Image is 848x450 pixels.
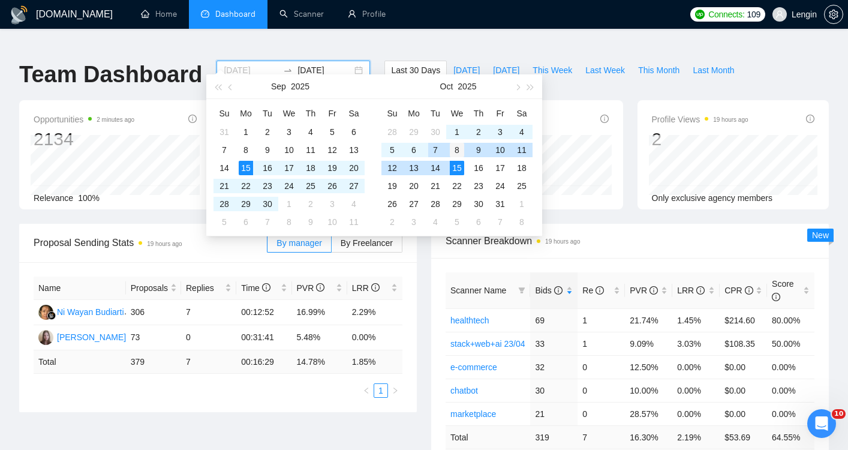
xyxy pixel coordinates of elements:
[283,65,293,75] span: swap-right
[213,141,235,159] td: 2025-09-07
[347,179,361,193] div: 27
[282,215,296,229] div: 8
[391,64,440,77] span: Last 30 Days
[392,387,399,394] span: right
[450,143,464,157] div: 8
[239,197,253,211] div: 29
[235,104,257,123] th: Mo
[625,308,672,332] td: 21.74%
[303,161,318,175] div: 18
[824,5,843,24] button: setting
[489,104,511,123] th: Fr
[446,233,814,248] span: Scanner Breakdown
[78,193,100,203] span: 100%
[385,197,399,211] div: 26
[407,197,421,211] div: 27
[278,213,300,231] td: 2025-10-08
[241,283,270,293] span: Time
[425,141,446,159] td: 2025-10-07
[407,143,421,157] div: 6
[235,177,257,195] td: 2025-09-22
[511,141,533,159] td: 2025-10-11
[384,61,447,80] button: Last 30 Days
[468,159,489,177] td: 2025-10-16
[493,143,507,157] div: 10
[347,215,361,229] div: 11
[126,300,181,325] td: 306
[515,215,529,229] div: 8
[363,387,370,394] span: left
[213,195,235,213] td: 2025-09-28
[686,61,741,80] button: Last Month
[450,409,496,419] a: marketplace
[713,116,748,123] time: 19 hours ago
[832,409,846,419] span: 10
[486,61,526,80] button: [DATE]
[450,286,506,295] span: Scanner Name
[278,123,300,141] td: 2025-09-03
[630,286,658,295] span: PVR
[343,123,365,141] td: 2025-09-06
[578,332,625,355] td: 1
[381,177,403,195] td: 2025-10-19
[343,195,365,213] td: 2025-10-04
[213,213,235,231] td: 2025-10-05
[511,123,533,141] td: 2025-10-04
[493,215,507,229] div: 7
[493,125,507,139] div: 3
[453,64,480,77] span: [DATE]
[276,238,321,248] span: By manager
[303,125,318,139] div: 4
[489,177,511,195] td: 2025-10-24
[186,281,222,295] span: Replies
[257,159,278,177] td: 2025-09-16
[767,308,814,332] td: 80.00%
[131,281,168,295] span: Proposals
[300,141,321,159] td: 2025-09-11
[374,383,388,398] li: 1
[515,161,529,175] div: 18
[282,161,296,175] div: 17
[260,143,275,157] div: 9
[303,143,318,157] div: 11
[217,197,231,211] div: 28
[425,213,446,231] td: 2025-11-04
[321,104,343,123] th: Fr
[34,277,126,300] th: Name
[57,305,124,319] div: Ni Wayan Budiarti
[468,104,489,123] th: Th
[696,286,705,295] span: info-circle
[347,143,361,157] div: 13
[181,277,236,300] th: Replies
[217,161,231,175] div: 14
[385,125,399,139] div: 28
[217,215,231,229] div: 5
[239,161,253,175] div: 15
[47,311,56,320] img: gigradar-bm.png
[428,179,443,193] div: 21
[217,143,231,157] div: 7
[468,141,489,159] td: 2025-10-09
[325,125,339,139] div: 5
[235,159,257,177] td: 2025-09-15
[403,177,425,195] td: 2025-10-20
[236,300,291,325] td: 00:12:52
[450,197,464,211] div: 29
[325,179,339,193] div: 26
[257,195,278,213] td: 2025-09-30
[772,293,780,301] span: info-circle
[385,179,399,193] div: 19
[446,213,468,231] td: 2025-11-05
[213,159,235,177] td: 2025-09-14
[260,215,275,229] div: 7
[428,215,443,229] div: 4
[385,215,399,229] div: 2
[468,195,489,213] td: 2025-10-30
[775,10,784,19] span: user
[518,287,525,294] span: filter
[239,125,253,139] div: 1
[38,307,124,316] a: NWNi Wayan Budiarti
[530,308,578,332] td: 69
[428,143,443,157] div: 7
[300,177,321,195] td: 2025-09-25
